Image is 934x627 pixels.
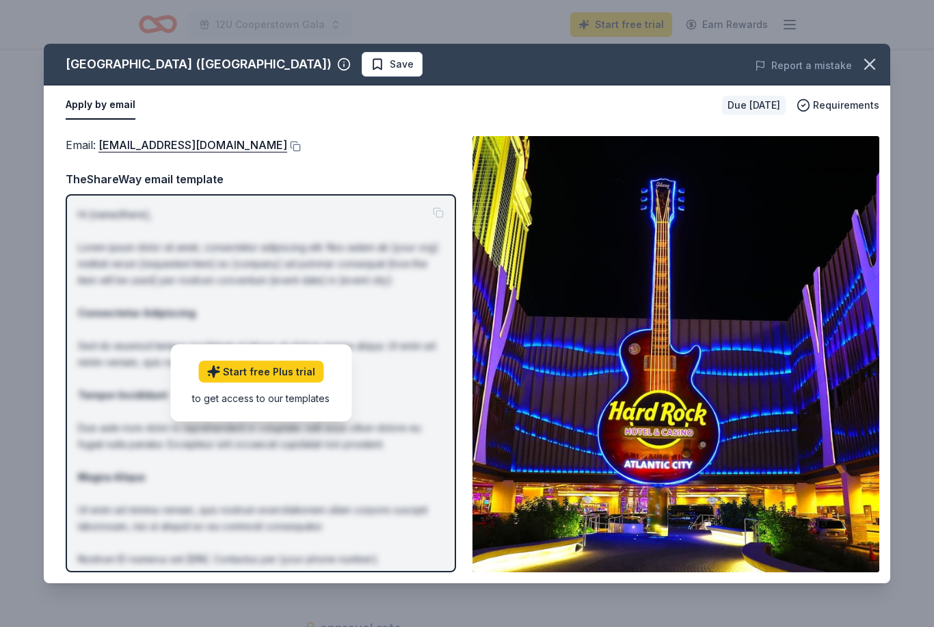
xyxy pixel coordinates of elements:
strong: Tempor Incididunt [78,389,168,401]
p: Hi [name/there], Lorem ipsum dolor sit amet, consectetur adipiscing elit. Nos autem ab [your org]... [78,206,444,617]
a: [EMAIL_ADDRESS][DOMAIN_NAME] [98,136,287,154]
div: TheShareWay email template [66,170,456,188]
div: to get access to our templates [192,391,330,405]
button: Apply by email [66,91,135,120]
button: Requirements [797,97,879,114]
span: Email : [66,138,287,152]
div: [GEOGRAPHIC_DATA] ([GEOGRAPHIC_DATA]) [66,53,332,75]
a: Start free Plus trial [198,361,323,383]
span: Requirements [813,97,879,114]
strong: Consectetur Adipiscing [78,307,196,319]
div: Due [DATE] [722,96,786,115]
strong: Magna Aliqua [78,471,145,483]
button: Save [362,52,423,77]
button: Report a mistake [755,57,852,74]
span: Save [390,56,414,72]
img: Image for Hard Rock Hotel & Casino (Atlantic City) [472,136,879,572]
